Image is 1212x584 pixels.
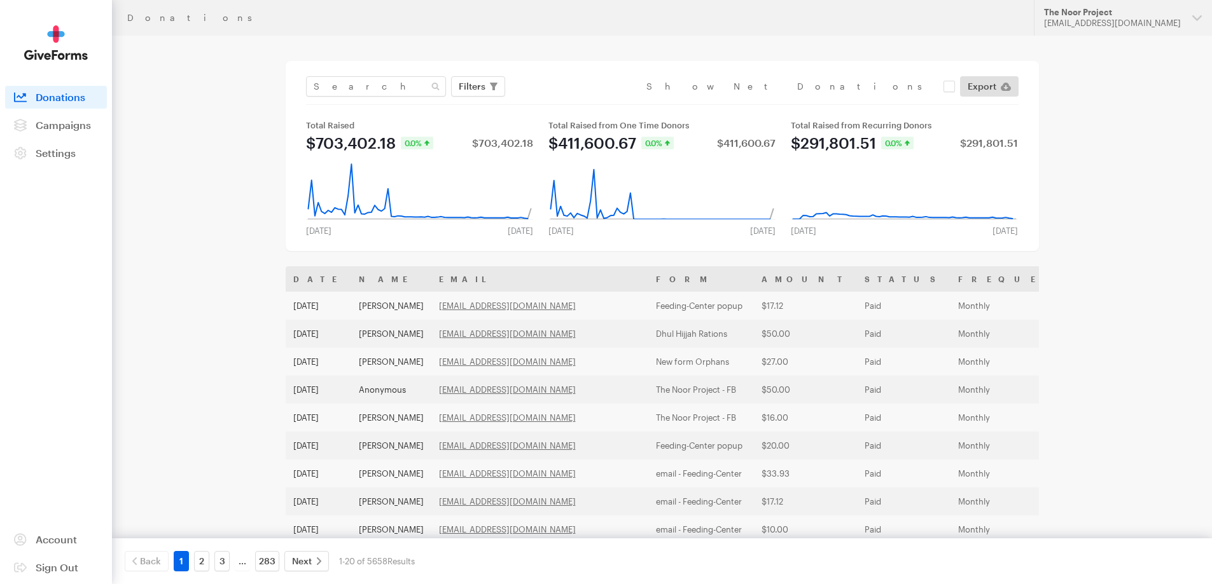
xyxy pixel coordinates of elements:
[951,515,1096,543] td: Monthly
[351,459,431,487] td: [PERSON_NAME]
[951,459,1096,487] td: Monthly
[717,138,776,148] div: $411,600.67
[286,487,351,515] td: [DATE]
[541,226,582,236] div: [DATE]
[439,384,576,395] a: [EMAIL_ADDRESS][DOMAIN_NAME]
[339,551,415,571] div: 1-20 of 5658
[857,320,951,348] td: Paid
[857,376,951,404] td: Paid
[857,404,951,431] td: Paid
[951,348,1096,376] td: Monthly
[960,138,1018,148] div: $291,801.51
[439,468,576,479] a: [EMAIL_ADDRESS][DOMAIN_NAME]
[24,25,88,60] img: GiveForms
[351,266,431,292] th: Name
[36,91,85,103] span: Donations
[742,226,783,236] div: [DATE]
[214,551,230,571] a: 3
[791,135,876,151] div: $291,801.51
[439,301,576,311] a: [EMAIL_ADDRESS][DOMAIN_NAME]
[951,376,1096,404] td: Monthly
[857,487,951,515] td: Paid
[292,553,312,569] span: Next
[1044,7,1182,18] div: The Noor Project
[857,348,951,376] td: Paid
[351,487,431,515] td: [PERSON_NAME]
[857,266,951,292] th: Status
[286,431,351,459] td: [DATE]
[5,142,107,165] a: Settings
[351,515,431,543] td: [PERSON_NAME]
[648,431,754,459] td: Feeding-Center popup
[648,487,754,515] td: email - Feeding-Center
[439,440,576,451] a: [EMAIL_ADDRESS][DOMAIN_NAME]
[951,404,1096,431] td: Monthly
[754,266,857,292] th: Amount
[439,524,576,534] a: [EMAIL_ADDRESS][DOMAIN_NAME]
[459,79,485,94] span: Filters
[648,404,754,431] td: The Noor Project - FB
[306,135,396,151] div: $703,402.18
[451,76,505,97] button: Filters
[351,320,431,348] td: [PERSON_NAME]
[351,404,431,431] td: [PERSON_NAME]
[36,533,77,545] span: Account
[298,226,339,236] div: [DATE]
[194,551,209,571] a: 2
[791,120,1018,130] div: Total Raised from Recurring Donors
[754,404,857,431] td: $16.00
[783,226,824,236] div: [DATE]
[951,266,1096,292] th: Frequency
[857,292,951,320] td: Paid
[306,76,446,97] input: Search Name & Email
[951,431,1096,459] td: Monthly
[286,515,351,543] td: [DATE]
[286,404,351,431] td: [DATE]
[968,79,996,94] span: Export
[439,329,576,339] a: [EMAIL_ADDRESS][DOMAIN_NAME]
[548,120,776,130] div: Total Raised from One Time Donors
[500,226,541,236] div: [DATE]
[1044,18,1182,29] div: [EMAIL_ADDRESS][DOMAIN_NAME]
[286,348,351,376] td: [DATE]
[439,412,576,423] a: [EMAIL_ADDRESS][DOMAIN_NAME]
[857,431,951,459] td: Paid
[754,376,857,404] td: $50.00
[36,561,78,573] span: Sign Out
[284,551,329,571] a: Next
[306,120,533,130] div: Total Raised
[5,556,107,579] a: Sign Out
[648,292,754,320] td: Feeding-Center popup
[754,431,857,459] td: $20.00
[648,266,754,292] th: Form
[881,137,914,149] div: 0.0%
[548,135,636,151] div: $411,600.67
[754,292,857,320] td: $17.12
[36,147,76,159] span: Settings
[351,348,431,376] td: [PERSON_NAME]
[648,348,754,376] td: New form Orphans
[439,496,576,506] a: [EMAIL_ADDRESS][DOMAIN_NAME]
[5,114,107,137] a: Campaigns
[351,376,431,404] td: Anonymous
[351,292,431,320] td: [PERSON_NAME]
[5,86,107,109] a: Donations
[286,459,351,487] td: [DATE]
[951,292,1096,320] td: Monthly
[439,357,576,367] a: [EMAIL_ADDRESS][DOMAIN_NAME]
[641,137,674,149] div: 0.0%
[387,556,415,566] span: Results
[754,459,857,487] td: $33.93
[951,320,1096,348] td: Monthly
[754,487,857,515] td: $17.12
[5,528,107,551] a: Account
[648,515,754,543] td: email - Feeding-Center
[857,459,951,487] td: Paid
[286,376,351,404] td: [DATE]
[286,292,351,320] td: [DATE]
[857,515,951,543] td: Paid
[754,320,857,348] td: $50.00
[401,137,433,149] div: 0.0%
[754,348,857,376] td: $27.00
[431,266,648,292] th: Email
